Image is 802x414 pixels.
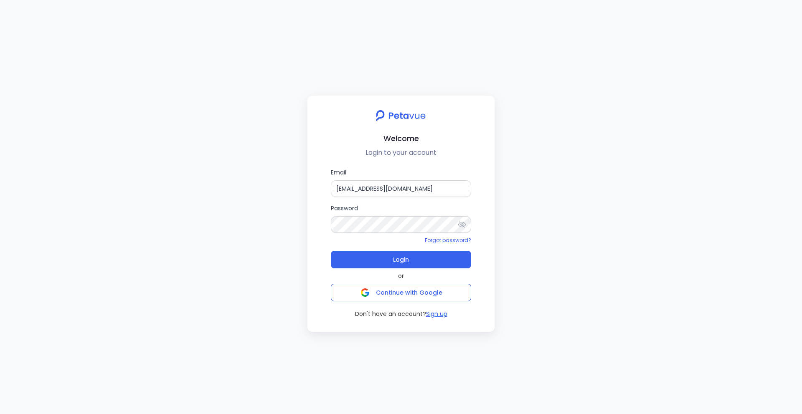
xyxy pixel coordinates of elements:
input: Password [331,216,471,233]
button: Continue with Google [331,284,471,301]
span: Continue with Google [376,288,442,297]
img: petavue logo [371,106,431,126]
a: Forgot password? [425,237,471,244]
input: Email [331,180,471,197]
button: Login [331,251,471,268]
label: Email [331,168,471,197]
span: or [398,272,404,280]
h2: Welcome [314,132,488,144]
span: Login [393,254,409,265]
p: Login to your account [314,148,488,158]
label: Password [331,204,471,233]
button: Sign up [426,310,447,318]
span: Don't have an account? [355,310,426,318]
